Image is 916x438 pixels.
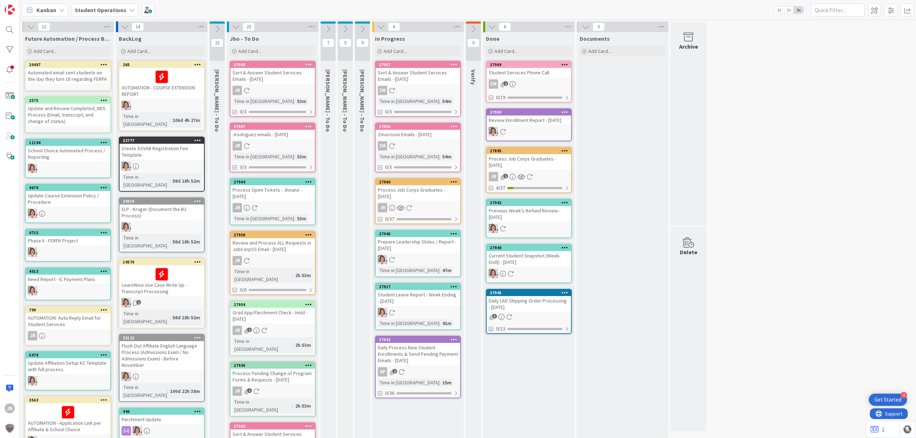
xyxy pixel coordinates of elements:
div: EW [26,209,110,218]
div: 2575Update and Review Completed_NDS Process (Email, transcript, and change of status) [26,97,110,126]
div: 2h 53m [293,341,313,349]
div: 799 [26,307,110,313]
div: Process Pending Change of Program Forms & Requests - [DATE] [230,369,315,384]
div: 265 [120,61,204,68]
div: 27958 [230,232,315,238]
div: 27895Process Job Corps Graduates - [DATE] [487,148,571,170]
div: Current Student Snapshot (Week-End)) - [DATE] [487,251,571,267]
span: Support [15,1,33,10]
img: EW [489,269,498,278]
div: 53m [295,153,308,161]
div: ZM [487,79,571,89]
div: 446 [120,408,204,415]
div: 27960 [376,179,460,185]
div: 19570LearnWise Use Case Write Up - Transcript Processing [120,259,204,296]
div: Previous Week's Refund Review - [DATE] [487,206,571,222]
a: 27946Prepare Leadership Slides / Report - [DATE]EWTime in [GEOGRAPHIC_DATA]:47m [375,230,461,277]
div: 4679 [29,185,110,190]
div: JR [230,141,315,151]
a: 27940Current Student Snapshot (Week-End)) - [DATE]EW [486,244,572,283]
div: EW [26,164,110,173]
div: Process Open Tickets - Jhoana - [DATE] [230,185,315,201]
div: 27964 [230,179,315,185]
img: EW [28,247,37,257]
div: School Choice Automated Process / Reporting [26,146,110,162]
div: 446Parchment Update [120,408,204,424]
div: 3563 [29,398,110,403]
div: 27922 [379,337,460,342]
div: 27946Prepare Leadership Slides / Report - [DATE] [376,231,460,253]
a: 27968Sort & Answer Student Services Emails - [DATE]JRTime in [GEOGRAPHIC_DATA]:53m0/3 [230,61,316,117]
img: EW [378,308,387,317]
div: 265AUTOMATION - COURSE EXTENSION REPORT [120,61,204,99]
span: 4/37 [496,184,505,192]
div: 27957 [379,62,460,67]
div: 27954 [230,301,315,308]
span: : [294,215,295,222]
div: Time in [GEOGRAPHIC_DATA] [233,153,294,161]
div: 27956 [376,123,460,130]
span: : [439,319,440,327]
div: EW [26,286,110,295]
div: Daily LAD Shipping Order Processing - [DATE] [487,296,571,312]
img: EW [28,286,37,295]
div: Time in [GEOGRAPHIC_DATA] [233,97,294,105]
div: JR [230,387,315,396]
div: 3563 [26,397,110,403]
span: Add Card... [127,48,150,54]
img: EW [122,101,131,110]
span: : [170,238,171,246]
div: 53m [295,97,308,105]
div: 23122 [120,335,204,341]
div: 27950 [487,109,571,115]
span: : [292,402,293,410]
span: 0/36 [385,389,394,397]
div: JR [230,326,315,335]
div: Time in [GEOGRAPHIC_DATA] [122,310,170,325]
div: 27936 [234,363,315,368]
div: 11194School Choice Automated Process / Reporting [26,139,110,162]
div: 27940Current Student Snapshot (Week-End)) - [DATE] [487,245,571,267]
img: Visit kanbanzone.com [5,5,15,15]
div: 27967 [234,124,315,129]
div: 446 [123,409,204,414]
span: : [292,271,293,279]
div: 11194 [26,139,110,146]
div: 27945Daily LAD Shipping Order Processing - [DATE] [487,290,571,312]
span: Add Card... [588,48,611,54]
div: 22777Create ASVAB Registration Fee Template [120,137,204,159]
div: AP [378,367,387,377]
div: EW [120,372,204,381]
div: Time in [GEOGRAPHIC_DATA] [233,337,292,353]
div: Parchment Update [120,415,204,424]
span: : [439,379,440,387]
img: EW [489,127,498,136]
span: 0/3 [240,108,247,115]
div: 27936 [230,362,315,369]
div: Review and Process ALL Requests in JobCorpSS Email - [DATE] [230,238,315,254]
div: Phase II - FERPA Project [26,236,110,245]
div: JR [230,86,315,95]
div: Sort & Answer Student Services Emails - [DATE] [230,68,315,84]
div: EW [487,224,571,233]
div: EW [487,269,571,278]
span: Add Card... [494,48,517,54]
div: 27967Jrodriguez emails - [DATE] [230,123,315,139]
span: Add Card... [384,48,406,54]
div: 15m [440,379,453,387]
div: 27967 [230,123,315,130]
span: 1 [503,174,508,178]
div: Open Get Started checklist, remaining modules: 4 [869,394,907,406]
div: 19570 [120,259,204,265]
div: Time in [GEOGRAPHIC_DATA] [378,379,439,387]
span: Add Card... [34,48,57,54]
a: 27942Previous Week's Refund Review - [DATE]EW [486,199,572,238]
div: JR [233,387,242,396]
div: Automated email sent students on the day they turn 18 regarding FERPA [26,68,110,84]
div: ELP - Kruger (Document the B2 Process) [120,205,204,220]
span: : [439,97,440,105]
span: Kanban [36,6,56,14]
div: 27950 [490,110,571,115]
a: 19570LearnWise Use Case Write Up - Transcript ProcessingEWTime in [GEOGRAPHIC_DATA]:58d 18h 52m [119,258,205,328]
img: EW [122,162,131,171]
